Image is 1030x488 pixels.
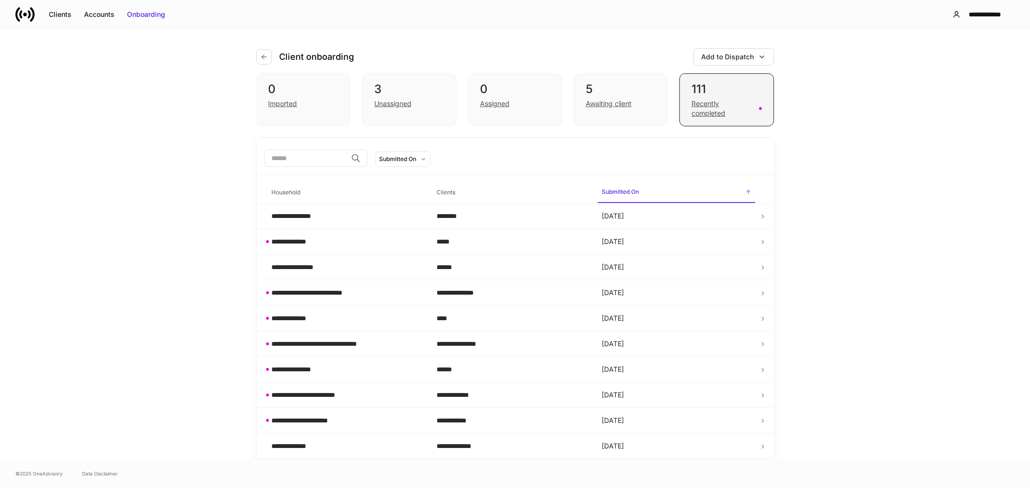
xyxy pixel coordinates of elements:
div: 3Unassigned [362,73,456,126]
h6: Clients [437,188,455,197]
td: [DATE] [594,382,759,408]
h4: Client onboarding [280,51,354,63]
div: 5Awaiting client [574,73,668,126]
td: [DATE] [594,229,759,255]
div: 0Imported [256,73,351,126]
span: © 2025 OneAdvisory [15,470,63,477]
td: [DATE] [594,408,759,434]
button: Clients [42,7,78,22]
div: Accounts [84,10,114,19]
h6: Submitted On [602,187,639,196]
span: Household [268,183,425,203]
div: 0 [268,81,339,97]
div: Assigned [480,99,509,108]
h6: Household [272,188,301,197]
div: Imported [268,99,297,108]
td: [DATE] [594,280,759,306]
div: Awaiting client [586,99,632,108]
div: 111Recently completed [679,73,774,126]
td: [DATE] [594,459,759,485]
div: 0 [480,81,550,97]
div: 0Assigned [468,73,562,126]
div: 5 [586,81,656,97]
td: [DATE] [594,331,759,357]
span: Submitted On [598,182,755,203]
button: Onboarding [121,7,171,22]
div: Clients [49,10,71,19]
div: 111 [691,81,762,97]
div: Onboarding [127,10,165,19]
div: 3 [374,81,444,97]
td: [DATE] [594,357,759,382]
div: Submitted On [380,154,417,163]
div: Unassigned [374,99,411,108]
div: Add to Dispatch [702,52,754,62]
span: Clients [433,183,590,203]
button: Accounts [78,7,121,22]
button: Submitted On [375,151,431,167]
td: [DATE] [594,255,759,280]
td: [DATE] [594,203,759,229]
button: Add to Dispatch [693,48,774,66]
div: Recently completed [691,99,753,118]
td: [DATE] [594,306,759,331]
a: Data Disclaimer [82,470,118,477]
td: [DATE] [594,434,759,459]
